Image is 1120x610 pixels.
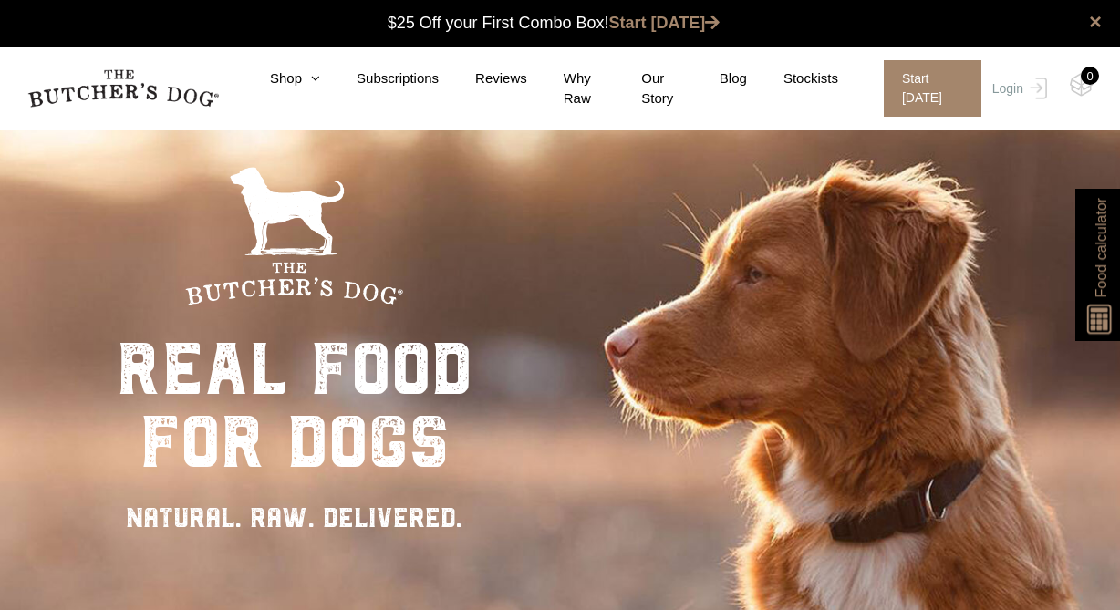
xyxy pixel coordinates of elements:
[527,68,606,109] a: Why Raw
[1081,67,1099,85] div: 0
[233,68,320,89] a: Shop
[866,60,988,117] a: Start [DATE]
[884,60,981,117] span: Start [DATE]
[320,68,439,89] a: Subscriptions
[1090,198,1112,297] span: Food calculator
[1089,11,1102,33] a: close
[117,497,472,538] div: NATURAL. RAW. DELIVERED.
[605,68,683,109] a: Our Story
[609,14,721,32] a: Start [DATE]
[683,68,747,89] a: Blog
[988,60,1047,117] a: Login
[439,68,527,89] a: Reviews
[1070,73,1093,97] img: TBD_Cart-Empty.png
[117,333,472,479] div: real food for dogs
[747,68,838,89] a: Stockists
